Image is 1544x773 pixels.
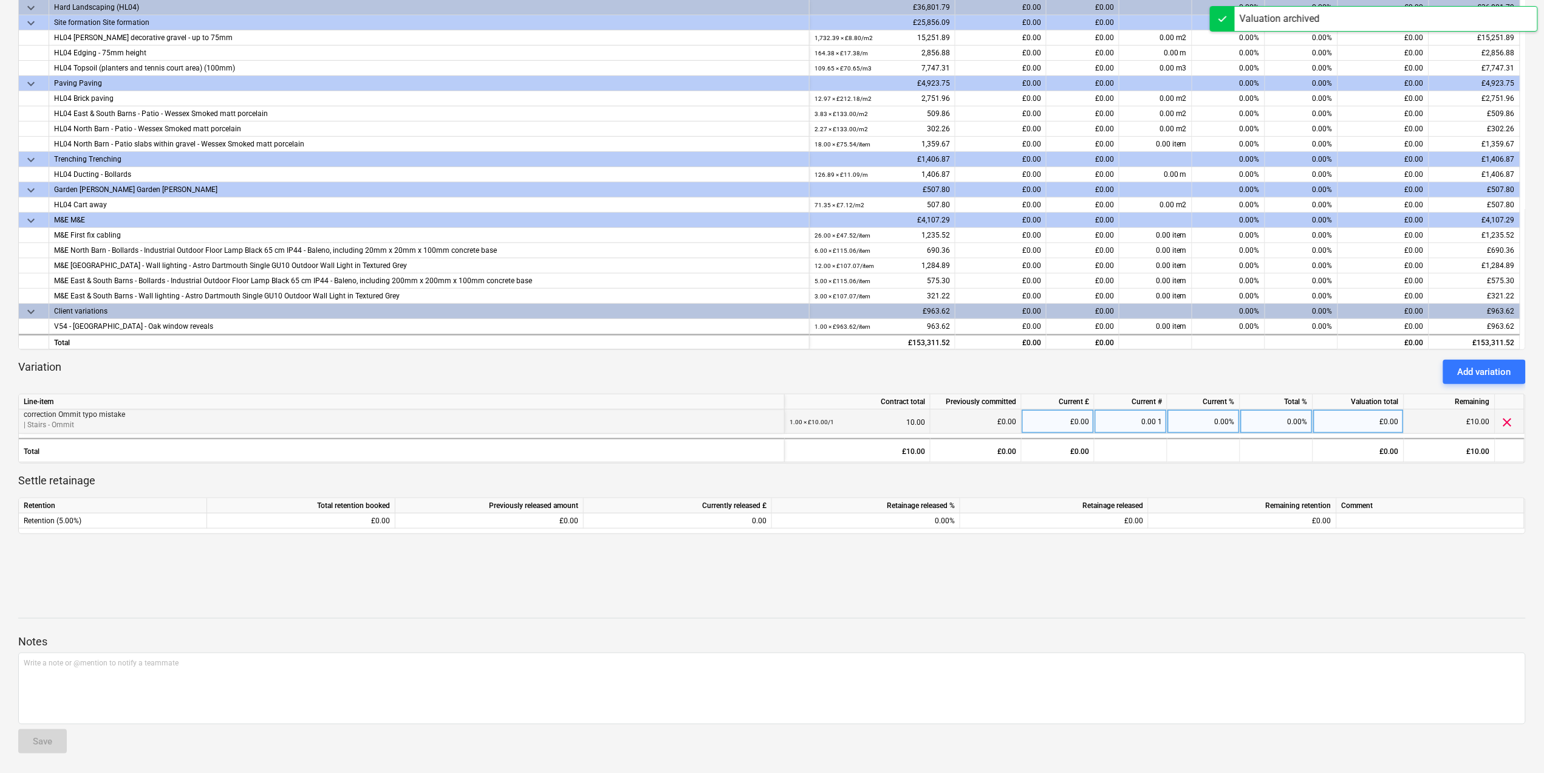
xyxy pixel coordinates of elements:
div: £0.00 [955,152,1047,167]
div: 2,856.88 [815,46,950,61]
div: £509.86 [1429,106,1520,122]
div: 0.00% [1265,76,1338,91]
div: 7,747.31 [815,61,950,76]
span: keyboard_arrow_down [24,77,38,91]
div: £10.00 [785,438,931,462]
div: £0.00 [1338,198,1429,213]
div: 321.22 [815,289,950,304]
div: £0.00 [1338,334,1429,349]
div: £0.00 [955,122,1047,137]
div: £0.00 [955,15,1047,30]
div: £0.00 [955,30,1047,46]
div: 2,751.96 [815,91,950,106]
div: 0.00 m2 [1119,198,1192,213]
div: £10.00 [1404,410,1495,434]
div: 0.00% [1265,91,1338,106]
div: £0.00 [1022,410,1095,434]
div: £4,923.75 [1429,76,1520,91]
div: £0.00 [1313,438,1404,462]
div: 690.36 [815,243,950,258]
div: £0.00 [1047,334,1119,349]
div: £507.80 [810,182,955,198]
small: 5.00 × £115.06 / item [815,278,870,284]
div: 963.62 [815,319,950,334]
div: £0.00 [1047,243,1119,258]
div: 0.00% [1265,137,1338,152]
div: Chat Widget [1483,715,1544,773]
div: £0.00 [1047,122,1119,137]
div: 0.00 m3 [1119,61,1192,76]
div: £0.00 [955,46,1047,61]
div: 0.00% [1167,410,1240,434]
div: 507.80 [815,198,950,213]
div: £0.00 [955,198,1047,213]
div: Total % [1240,394,1313,410]
div: £0.00 [955,258,1047,273]
div: HL04 Cart away [54,198,804,212]
div: Retainage released [960,498,1149,514]
div: 0.00% [1192,30,1265,46]
div: £963.62 [810,304,955,319]
div: 0.00% [1192,243,1265,258]
div: 509.86 [815,106,950,122]
div: 0.00 m [1119,167,1192,182]
div: £0.00 [1338,228,1429,243]
div: 0.00 m2 [1119,91,1192,106]
div: £4,107.29 [810,213,955,228]
div: Valuation archived [1240,12,1320,26]
div: Retention (5.00%) [19,514,207,529]
div: HL04 Topsoil (planters and tennis court area) (100mm) [54,61,804,75]
div: 0.00% [1265,213,1338,228]
div: £0.00 [1047,15,1119,30]
div: £0.00 [1047,61,1119,76]
div: Trenching Trenching [54,152,804,167]
div: 0.00% [1265,30,1338,46]
div: M&E M&E [54,213,804,227]
div: Remaining [1404,394,1495,410]
div: HL04 East & South Barns - Patio - Wessex Smoked matt porcelain [54,106,804,121]
div: HL04 Ducting - Bollards [54,167,804,182]
div: M&E North Barn - Wall lighting - Astro Dartmouth Single GU10 Outdoor Wall Light in Textured Grey [54,258,804,273]
div: £0.00 [1338,289,1429,304]
div: £0.00 [1047,182,1119,198]
small: 18.00 × £75.54 / item [815,141,870,148]
div: HL04 Brick paving [54,91,804,106]
div: M&E East & South Barns - Bollards - Industrial Outdoor Floor Lamp Black 65 cm IP44 - Baleno, incl... [54,273,804,288]
div: Add variation [1458,364,1511,380]
div: £1,406.87 [810,152,955,167]
div: 0.00% [1265,319,1338,334]
div: 0.00 item [1119,137,1192,152]
div: 10.00 [790,410,925,435]
div: 0.00% [1192,182,1265,198]
div: 0.00 m [1119,46,1192,61]
div: £0.00 [1338,30,1429,46]
div: 0.00% [772,514,960,529]
div: £0.00 [1047,228,1119,243]
div: £0.00 [960,514,1149,529]
div: Previously committed [931,394,1022,410]
div: M&E North Barn - Bollards - Industrial Outdoor Floor Lamp Black 65 cm IP44 - Baleno, including 20... [54,243,804,258]
small: 3.83 × £133.00 / m2 [815,111,868,117]
div: Remaining retention [1149,498,1337,514]
div: Comment [1337,498,1525,514]
div: Site formation Site formation [54,15,804,30]
div: Garden walling Garden walling [54,182,804,197]
div: 0.00% [1192,91,1265,106]
div: £0.00 [1338,152,1429,167]
div: 0.00 m2 [1119,122,1192,137]
div: £0.00 [931,438,1022,462]
div: M&E East & South Barns - Wall lighting - Astro Dartmouth Single GU10 Outdoor Wall Light in Textur... [54,289,804,303]
div: £7,747.31 [1429,61,1520,76]
div: £0.00 [955,243,1047,258]
div: 0.00% [1265,258,1338,273]
div: Retention [19,498,207,514]
small: 3.00 × £107.07 / item [815,293,870,300]
div: £0.00 [1338,319,1429,334]
div: £10.00 [1404,438,1495,462]
div: £507.80 [1429,182,1520,198]
div: 0.00 m2 [1119,106,1192,122]
div: 1,235.52 [815,228,950,243]
div: £0.00 [955,167,1047,182]
small: 2.27 × £133.00 / m2 [815,126,868,132]
div: 0.00% [1192,213,1265,228]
